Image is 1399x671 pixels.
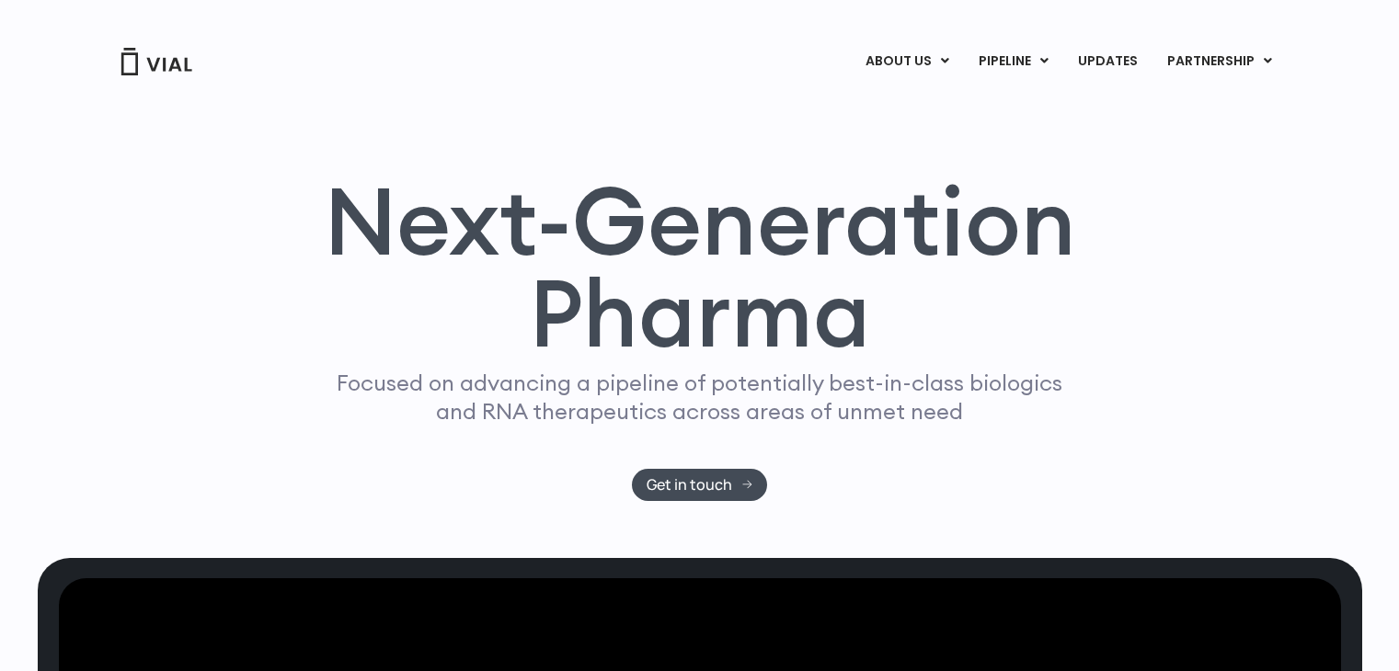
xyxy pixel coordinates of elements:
a: UPDATES [1063,46,1152,77]
a: ABOUT USMenu Toggle [851,46,963,77]
h1: Next-Generation Pharma [302,175,1098,360]
p: Focused on advancing a pipeline of potentially best-in-class biologics and RNA therapeutics acros... [329,369,1071,426]
a: PIPELINEMenu Toggle [964,46,1062,77]
a: PARTNERSHIPMenu Toggle [1152,46,1287,77]
img: Vial Logo [120,48,193,75]
span: Get in touch [647,478,732,492]
a: Get in touch [632,469,767,501]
